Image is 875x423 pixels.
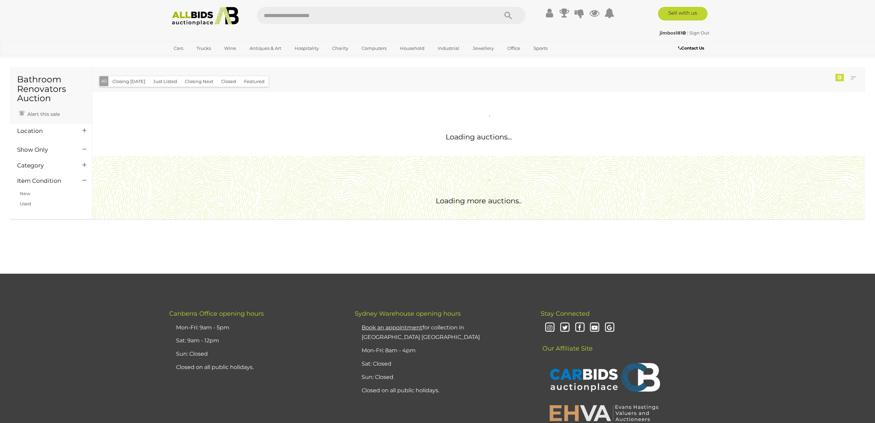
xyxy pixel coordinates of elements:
button: Closing [DATE] [108,76,149,87]
li: Sat: Closed [360,357,523,371]
img: CARBIDS Auctionplace [546,356,662,401]
a: Antiques & Art [245,43,286,54]
b: Contact Us [678,45,704,51]
a: Household [395,43,429,54]
img: Allbids.com.au [168,7,242,26]
a: Hospitality [290,43,323,54]
i: Twitter [559,322,571,334]
button: All [99,76,109,86]
h4: Location [17,128,72,134]
h1: Bathroom Renovators Auction [17,75,85,103]
a: Sign Out [689,30,709,36]
a: New [20,191,30,196]
a: Sell with us [658,7,708,21]
h4: Show Only [17,147,72,153]
button: Just Listed [149,76,181,87]
li: Sun: Closed [360,371,523,384]
img: EHVA | Evans Hastings Valuers and Auctioneers [546,404,662,422]
a: Computers [357,43,391,54]
strong: jimbos181 [660,30,686,36]
span: | [687,30,688,36]
i: Youtube [589,322,601,334]
u: Book an appointment [362,324,422,331]
li: Sun: Closed [174,347,338,361]
i: Google [604,322,616,334]
a: Book an appointmentfor collection in [GEOGRAPHIC_DATA] [GEOGRAPHIC_DATA] [362,324,480,341]
a: Cars [169,43,188,54]
i: Facebook [574,322,586,334]
span: Stay Connected [541,310,590,317]
li: Sat: 9am - 12pm [174,334,338,347]
a: Wine [220,43,241,54]
a: Charity [328,43,353,54]
li: Mon-Fri: 8am - 4pm [360,344,523,357]
a: Office [503,43,525,54]
a: Contact Us [678,44,706,52]
a: Sports [529,43,552,54]
a: Used [20,201,31,206]
span: Sydney Warehouse opening hours [355,310,461,317]
a: jimbos181 [660,30,687,36]
a: Jewellery [468,43,498,54]
span: Loading more auctions.. [436,196,522,205]
button: Featured [240,76,269,87]
h4: Category [17,162,72,169]
button: Closed [217,76,240,87]
li: Closed on all public holidays. [360,384,523,397]
li: Closed on all public holidays. [174,361,338,374]
span: Our Affiliate Site [541,335,593,352]
h4: Item Condition [17,178,72,184]
a: [GEOGRAPHIC_DATA] [169,54,227,65]
div: 0 [835,74,844,81]
button: Closing Next [181,76,217,87]
i: Instagram [544,322,556,334]
a: Alert this sale [17,108,62,119]
span: Alert this sale [26,111,60,117]
a: Trucks [192,43,215,54]
span: Loading auctions... [446,133,512,141]
button: Search [491,7,525,24]
a: Industrial [433,43,464,54]
span: Canberra Office opening hours [169,310,264,317]
li: Mon-Fri: 9am - 5pm [174,321,338,335]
